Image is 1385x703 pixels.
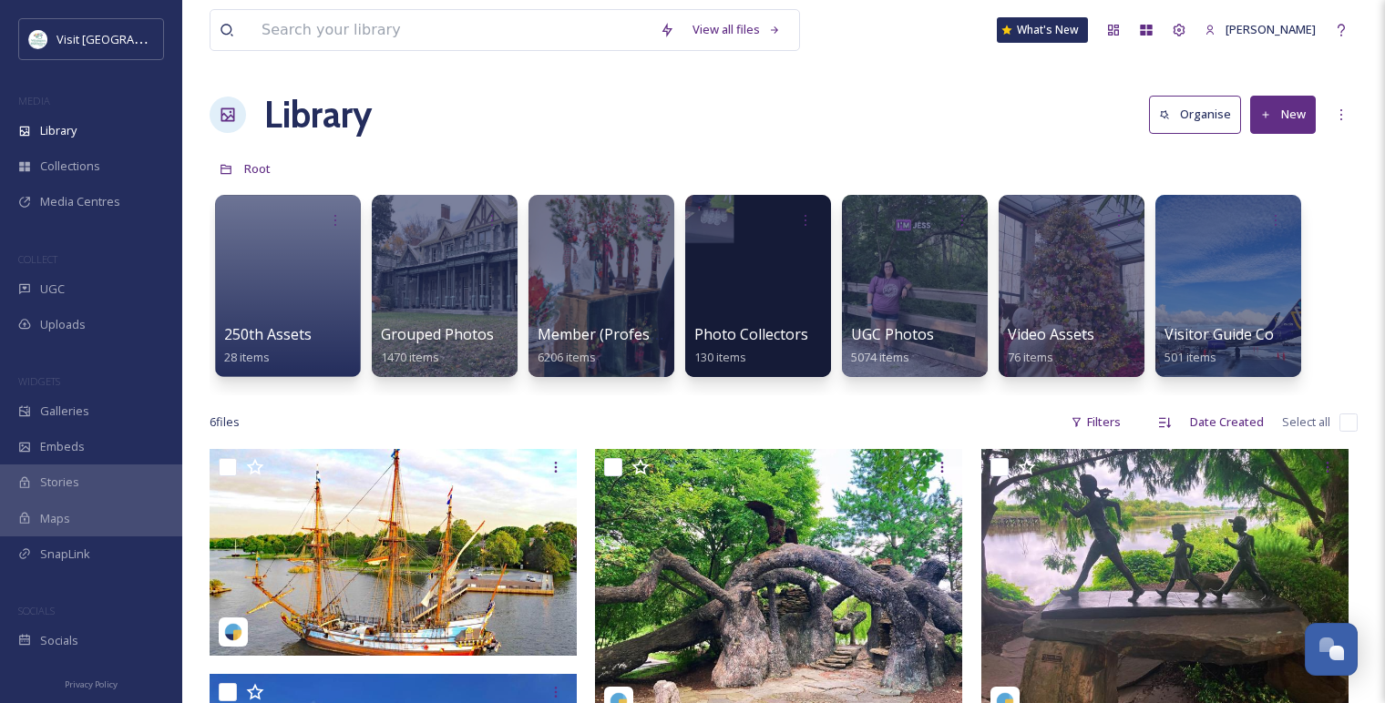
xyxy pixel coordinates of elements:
span: Visit [GEOGRAPHIC_DATA] [56,30,198,47]
span: 28 items [224,349,270,365]
a: Visitor Guide Content501 items [1164,326,1311,365]
span: Photo Collectors [694,324,808,344]
span: 1470 items [381,349,439,365]
span: 501 items [1164,349,1216,365]
div: Date Created [1181,404,1273,440]
span: Grouped Photos [381,324,494,344]
a: View all files [683,12,790,47]
span: WIDGETS [18,374,60,388]
a: Root [244,158,271,179]
input: Search your library [252,10,651,50]
span: UGC Photos [851,324,934,344]
span: 250th Assets [224,324,312,344]
span: 130 items [694,349,746,365]
button: Open Chat [1305,623,1358,676]
a: Library [264,87,372,142]
img: download%20%281%29.jpeg [29,30,47,48]
a: 250th Assets28 items [224,326,312,365]
span: Visitor Guide Content [1164,324,1311,344]
span: SnapLink [40,545,90,563]
span: UGC [40,280,65,298]
span: Embeds [40,438,85,455]
span: Library [40,122,77,139]
span: Stories [40,474,79,491]
span: 6206 items [538,349,596,365]
span: Privacy Policy [65,678,118,690]
a: Photo Collectors130 items [694,326,808,365]
div: Filters [1062,404,1130,440]
a: UGC Photos5074 items [851,326,934,365]
button: Organise [1149,96,1241,133]
a: Member (Professional)6206 items [538,326,695,365]
img: snapsea-logo.png [224,623,242,641]
span: 5074 items [851,349,909,365]
a: Video Assets76 items [1008,326,1094,365]
span: Maps [40,510,70,527]
span: Uploads [40,316,86,333]
span: Video Assets [1008,324,1094,344]
span: 76 items [1008,349,1053,365]
span: [PERSON_NAME] [1226,21,1316,37]
a: Grouped Photos1470 items [381,326,494,365]
span: Socials [40,632,78,649]
span: Member (Professional) [538,324,695,344]
span: Collections [40,158,100,175]
a: [PERSON_NAME] [1195,12,1325,47]
span: COLLECT [18,252,57,266]
span: Select all [1282,413,1330,431]
img: kalmar.nyckel_08232025_17897259633147400.jpeg [210,449,577,656]
a: Organise [1149,96,1250,133]
span: Media Centres [40,193,120,210]
span: Root [244,160,271,177]
span: Galleries [40,402,89,420]
span: 6 file s [210,413,240,431]
a: What's New [997,17,1088,43]
span: MEDIA [18,94,50,107]
span: SOCIALS [18,604,55,617]
button: New [1250,96,1316,133]
a: Privacy Policy [65,672,118,694]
